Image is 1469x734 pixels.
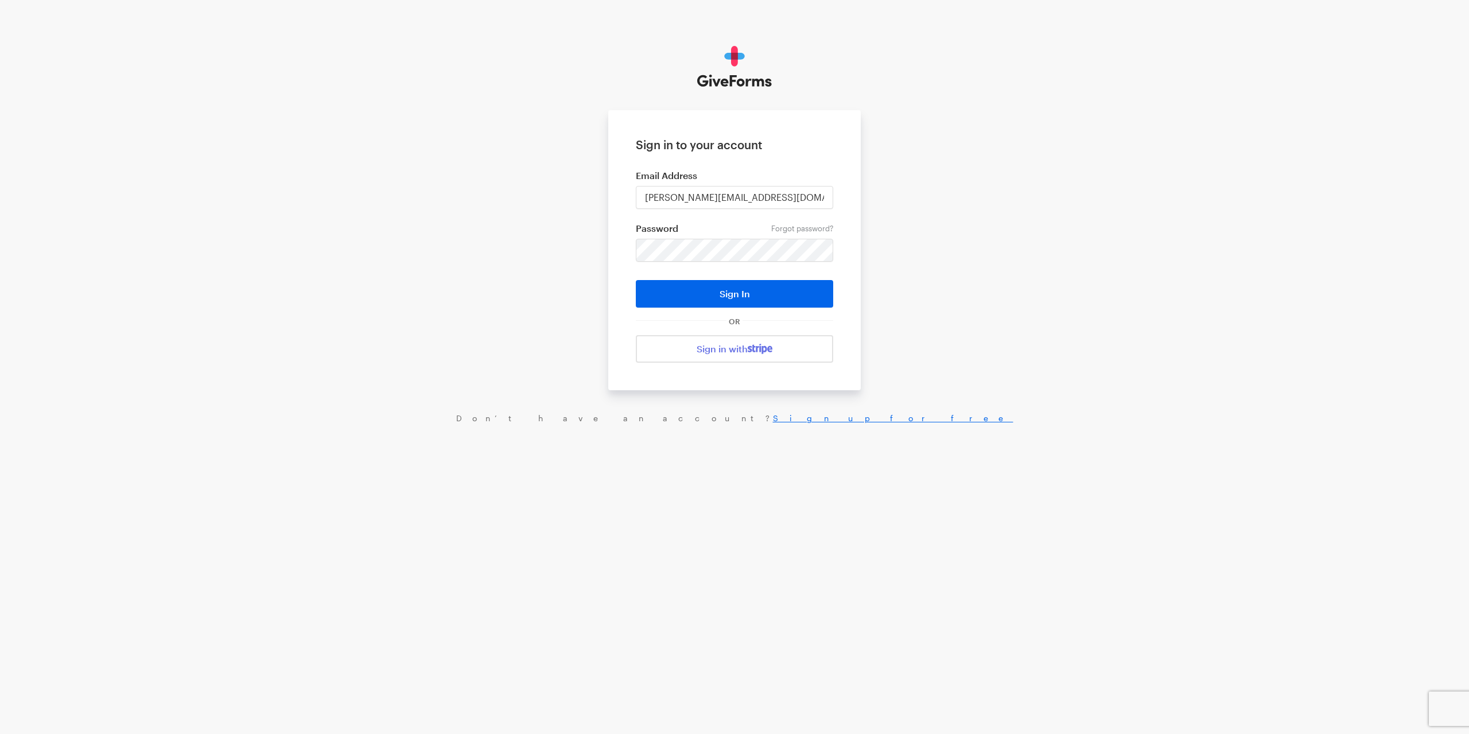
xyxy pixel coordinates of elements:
a: Forgot password? [771,224,833,233]
a: Sign up for free [773,413,1013,423]
label: Email Address [636,170,833,181]
img: GiveForms [697,46,772,87]
button: Sign In [636,280,833,308]
a: Sign in with [636,335,833,363]
label: Password [636,223,833,234]
span: OR [726,317,743,326]
div: Don’t have an account? [11,413,1458,424]
img: stripe-07469f1003232ad58a8838275b02f7af1ac9ba95304e10fa954b414cd571f63b.svg [748,344,772,354]
h1: Sign in to your account [636,138,833,152]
